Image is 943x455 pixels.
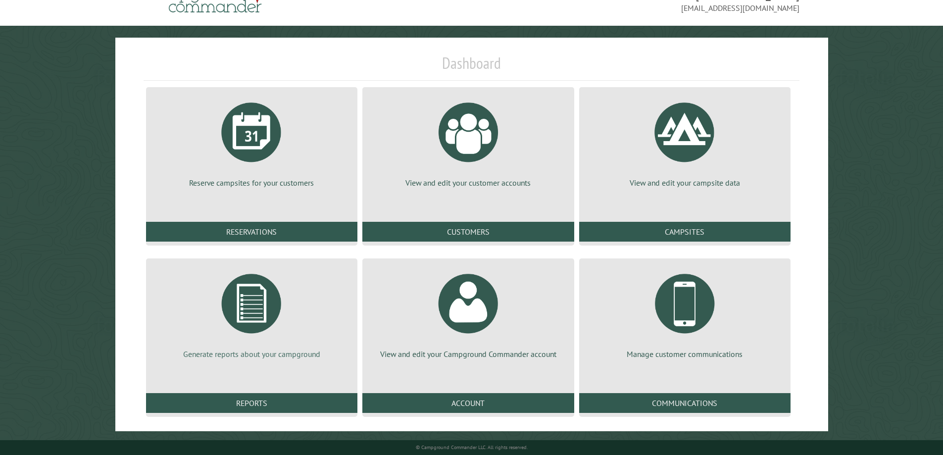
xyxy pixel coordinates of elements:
[362,393,574,413] a: Account
[158,177,346,188] p: Reserve campsites for your customers
[158,266,346,359] a: Generate reports about your campground
[591,266,779,359] a: Manage customer communications
[146,222,357,242] a: Reservations
[374,177,562,188] p: View and edit your customer accounts
[374,349,562,359] p: View and edit your Campground Commander account
[579,393,791,413] a: Communications
[374,95,562,188] a: View and edit your customer accounts
[158,349,346,359] p: Generate reports about your campground
[146,393,357,413] a: Reports
[591,177,779,188] p: View and edit your campsite data
[362,222,574,242] a: Customers
[591,95,779,188] a: View and edit your campsite data
[579,222,791,242] a: Campsites
[591,349,779,359] p: Manage customer communications
[144,53,800,81] h1: Dashboard
[416,444,528,451] small: © Campground Commander LLC. All rights reserved.
[374,266,562,359] a: View and edit your Campground Commander account
[158,95,346,188] a: Reserve campsites for your customers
